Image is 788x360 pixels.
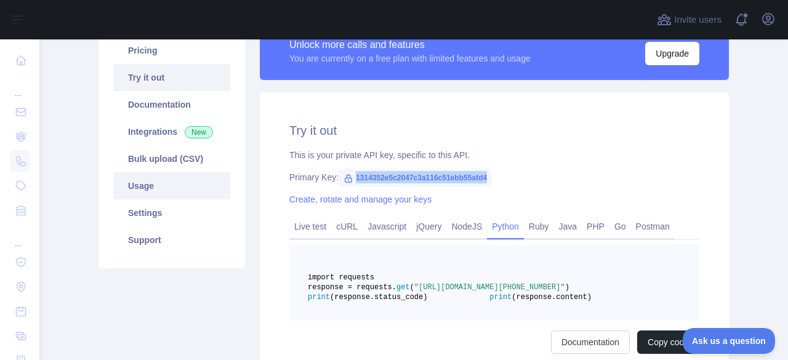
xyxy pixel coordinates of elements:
span: (response.status_code) [330,293,427,302]
span: 1314352e5c2047c3a116c51ebb55afd4 [339,169,492,187]
button: Copy code [637,330,699,354]
div: This is your private API key, specific to this API. [289,149,699,161]
span: print [489,293,512,302]
a: Bulk upload (CSV) [113,145,230,172]
a: Documentation [551,330,630,354]
span: get [396,283,410,292]
a: Python [487,217,524,236]
a: Integrations New [113,118,230,145]
a: Pricing [113,37,230,64]
span: response = requests. [308,283,396,292]
a: Postman [631,217,675,236]
span: ) [565,283,569,292]
span: New [185,126,213,138]
div: ... [10,74,30,98]
a: Usage [113,172,230,199]
span: Invite users [674,13,722,27]
a: NodeJS [446,217,487,236]
span: ( [410,283,414,292]
button: Upgrade [645,42,699,65]
a: Settings [113,199,230,226]
a: Support [113,226,230,254]
a: Java [554,217,582,236]
div: ... [10,224,30,249]
a: PHP [582,217,609,236]
a: Documentation [113,91,230,118]
span: import requests [308,273,374,282]
button: Invite users [654,10,724,30]
a: Go [609,217,631,236]
iframe: Toggle Customer Support [683,328,776,354]
a: Live test [289,217,331,236]
span: print [308,293,330,302]
a: jQuery [411,217,446,236]
span: (response.content) [512,293,592,302]
div: You are currently on a free plan with limited features and usage [289,52,531,65]
div: Primary Key: [289,171,699,183]
a: cURL [331,217,363,236]
h2: Try it out [289,122,699,139]
a: Try it out [113,64,230,91]
a: Javascript [363,217,411,236]
div: Unlock more calls and features [289,38,531,52]
a: Ruby [524,217,554,236]
span: "[URL][DOMAIN_NAME][PHONE_NUMBER]" [414,283,565,292]
a: Create, rotate and manage your keys [289,194,432,204]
